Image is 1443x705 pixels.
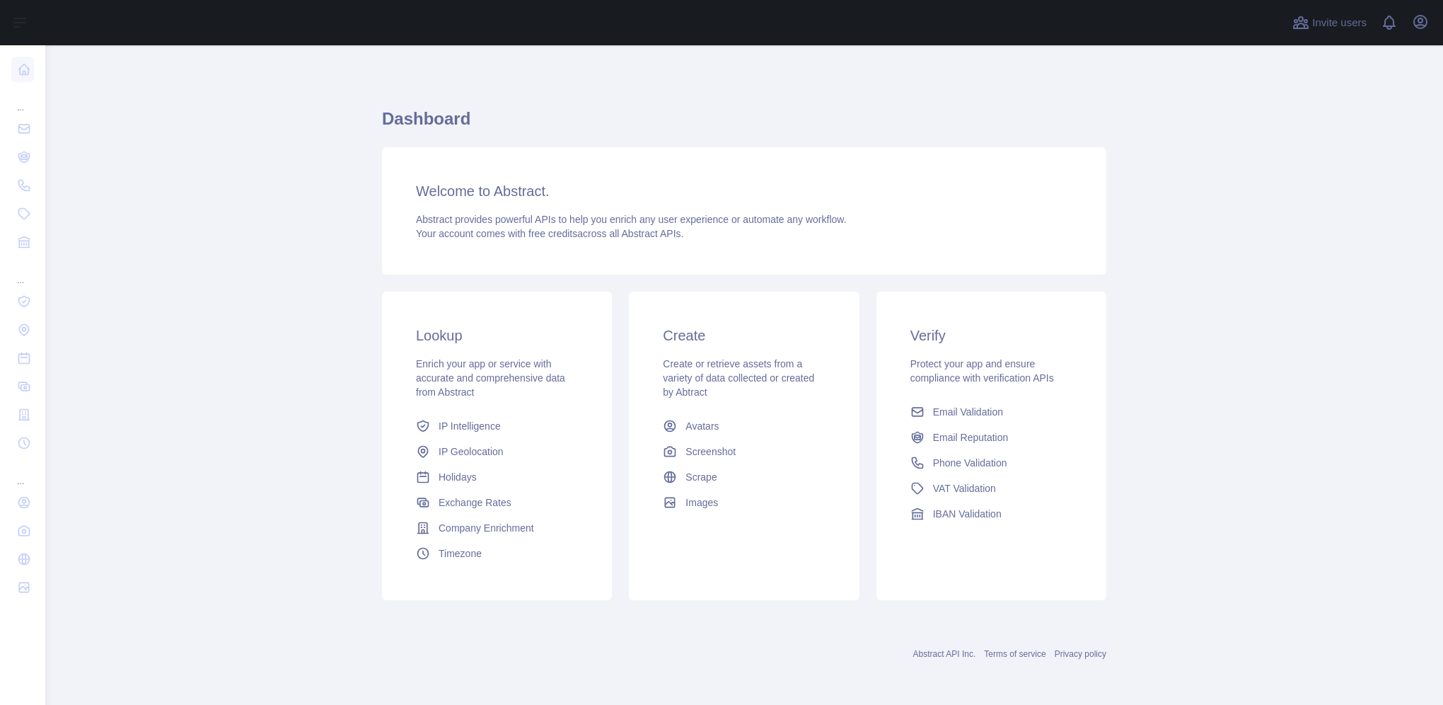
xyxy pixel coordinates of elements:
[905,476,1078,501] a: VAT Validation
[416,358,565,398] span: Enrich your app or service with accurate and comprehensive data from Abstract
[913,649,976,659] a: Abstract API Inc.
[416,214,847,225] span: Abstract provides powerful APIs to help you enrich any user experience or automate any workflow.
[685,470,717,484] span: Scrape
[910,326,1072,345] h3: Verify
[416,228,683,239] span: Your account comes with across all Abstract APIs.
[439,546,482,561] span: Timezone
[439,521,534,535] span: Company Enrichment
[905,399,1078,425] a: Email Validation
[663,326,825,345] h3: Create
[685,445,736,459] span: Screenshot
[416,181,1072,201] h3: Welcome to Abstract.
[933,507,1002,521] span: IBAN Validation
[905,425,1078,450] a: Email Reputation
[657,413,830,439] a: Avatars
[685,419,719,433] span: Avatars
[933,405,1003,419] span: Email Validation
[11,459,34,487] div: ...
[657,439,830,464] a: Screenshot
[1055,649,1106,659] a: Privacy policy
[910,358,1054,384] span: Protect your app and ensure compliance with verification APIs
[416,326,578,345] h3: Lookup
[439,470,477,484] span: Holidays
[410,541,584,566] a: Timezone
[657,490,830,515] a: Images
[1312,15,1367,31] span: Invite users
[410,439,584,464] a: IP Geolocation
[933,481,996,495] span: VAT Validation
[984,649,1045,659] a: Terms of service
[11,258,34,286] div: ...
[439,419,501,433] span: IP Intelligence
[933,430,1009,445] span: Email Reputation
[410,464,584,490] a: Holidays
[528,228,577,239] span: free credits
[382,108,1106,142] h1: Dashboard
[410,515,584,541] a: Company Enrichment
[11,85,34,113] div: ...
[439,445,504,459] span: IP Geolocation
[933,456,1007,470] span: Phone Validation
[410,413,584,439] a: IP Intelligence
[685,495,718,510] span: Images
[439,495,511,510] span: Exchange Rates
[1290,11,1369,34] button: Invite users
[410,490,584,515] a: Exchange Rates
[905,450,1078,476] a: Phone Validation
[663,358,814,398] span: Create or retrieve assets from a variety of data collected or created by Abtract
[905,501,1078,527] a: IBAN Validation
[657,464,830,490] a: Scrape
